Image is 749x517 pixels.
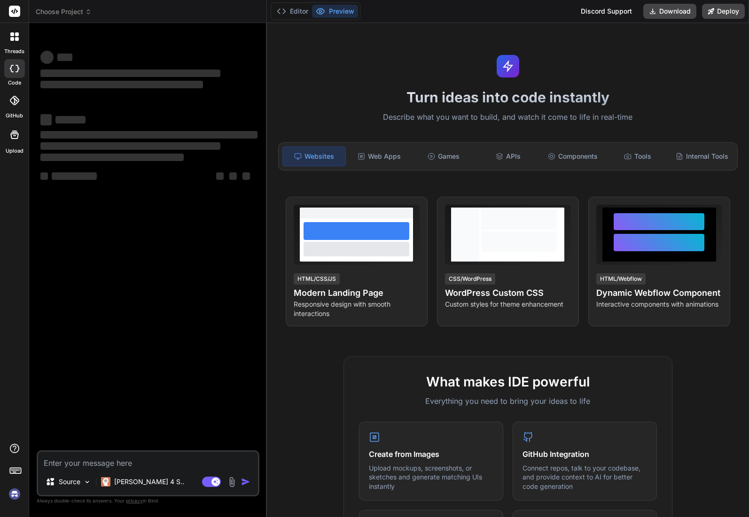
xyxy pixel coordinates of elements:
[40,51,54,64] span: ‌
[273,5,312,18] button: Editor
[294,286,420,300] h4: Modern Landing Page
[294,273,340,285] div: HTML/CSS/JS
[241,477,250,486] img: icon
[55,116,86,123] span: ‌
[40,81,203,88] span: ‌
[413,147,475,166] div: Games
[36,7,92,16] span: Choose Project
[229,172,237,180] span: ‌
[445,273,495,285] div: CSS/WordPress
[606,147,669,166] div: Tools
[702,4,745,19] button: Deploy
[40,114,52,125] span: ‌
[83,478,91,486] img: Pick Models
[242,172,250,180] span: ‌
[57,54,72,61] span: ‌
[523,463,647,491] p: Connect repos, talk to your codebase, and provide context to AI for better code generation
[294,300,420,318] p: Responsive design with smooth interactions
[643,4,696,19] button: Download
[445,286,571,300] h4: WordPress Custom CSS
[52,172,97,180] span: ‌
[312,5,358,18] button: Preview
[359,372,657,392] h2: What makes IDE powerful
[40,131,257,139] span: ‌
[40,69,220,77] span: ‌
[596,300,722,309] p: Interactive components with animations
[348,147,410,166] div: Web Apps
[126,498,143,503] span: privacy
[40,154,184,161] span: ‌
[101,477,110,486] img: Claude 4 Sonnet
[273,111,743,123] p: Describe what you want to build, and watch it come to life in real-time
[477,147,539,166] div: APIs
[4,47,24,55] label: threads
[114,477,184,486] p: [PERSON_NAME] 4 S..
[369,448,493,460] h4: Create from Images
[523,448,647,460] h4: GitHub Integration
[671,147,733,166] div: Internal Tools
[282,147,346,166] div: Websites
[359,395,657,407] p: Everything you need to bring your ideas to life
[40,142,220,150] span: ‌
[216,172,224,180] span: ‌
[575,4,638,19] div: Discord Support
[6,112,23,120] label: GitHub
[369,463,493,491] p: Upload mockups, screenshots, or sketches and generate matching UIs instantly
[59,477,80,486] p: Source
[596,286,722,300] h4: Dynamic Webflow Component
[596,273,646,285] div: HTML/Webflow
[40,172,48,180] span: ‌
[226,477,237,487] img: attachment
[7,486,23,502] img: signin
[273,89,743,106] h1: Turn ideas into code instantly
[6,147,23,155] label: Upload
[8,79,21,87] label: code
[37,496,259,505] p: Always double-check its answers. Your in Bind
[445,300,571,309] p: Custom styles for theme enhancement
[541,147,604,166] div: Components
